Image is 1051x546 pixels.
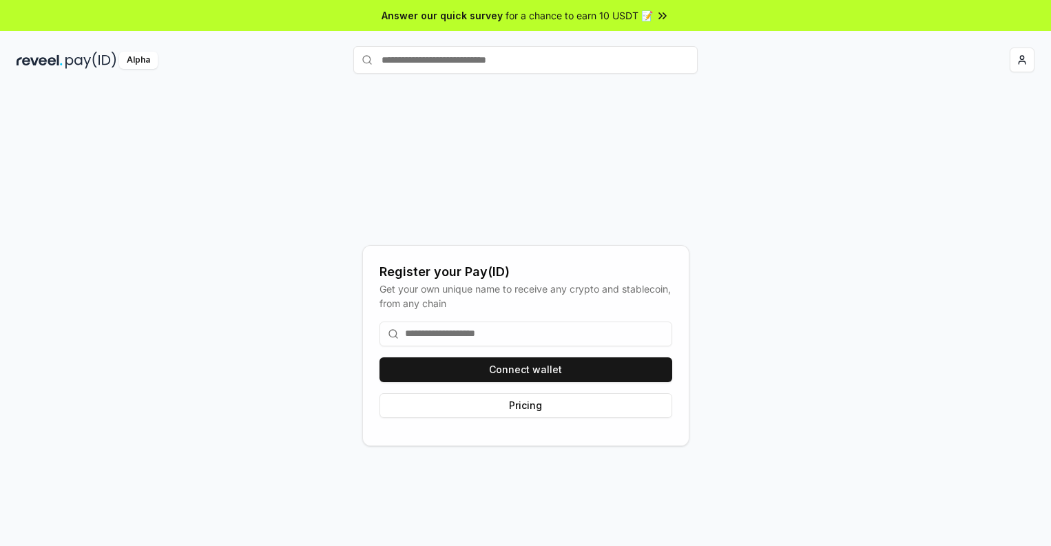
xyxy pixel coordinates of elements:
span: Answer our quick survey [382,8,503,23]
div: Alpha [119,52,158,69]
img: reveel_dark [17,52,63,69]
button: Pricing [379,393,672,418]
span: for a chance to earn 10 USDT 📝 [506,8,653,23]
div: Register your Pay(ID) [379,262,672,282]
img: pay_id [65,52,116,69]
div: Get your own unique name to receive any crypto and stablecoin, from any chain [379,282,672,311]
button: Connect wallet [379,357,672,382]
